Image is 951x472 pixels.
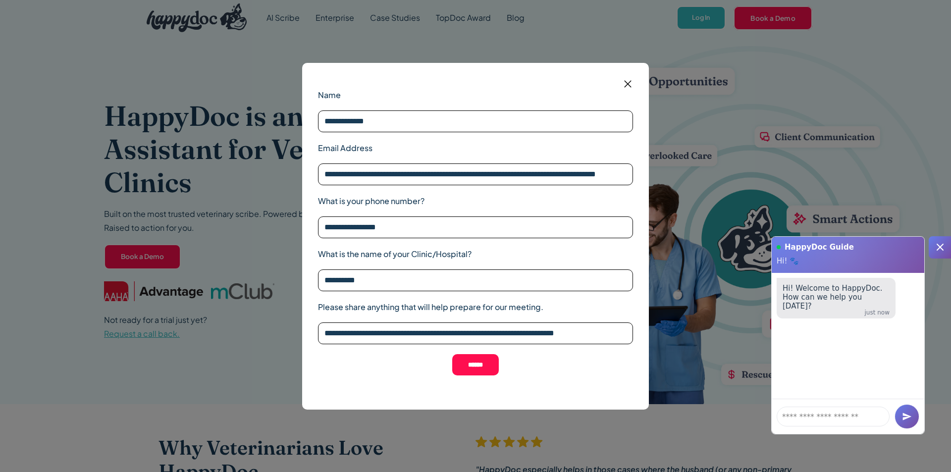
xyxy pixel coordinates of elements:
label: Email Address [318,142,633,154]
label: Please share anything that will help prepare for our meeting. [318,301,633,313]
label: Name [318,89,633,101]
label: What is your phone number? [318,195,633,207]
label: What is the name of your Clinic/Hospital? [318,248,633,260]
form: Email form 2 [318,79,633,386]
